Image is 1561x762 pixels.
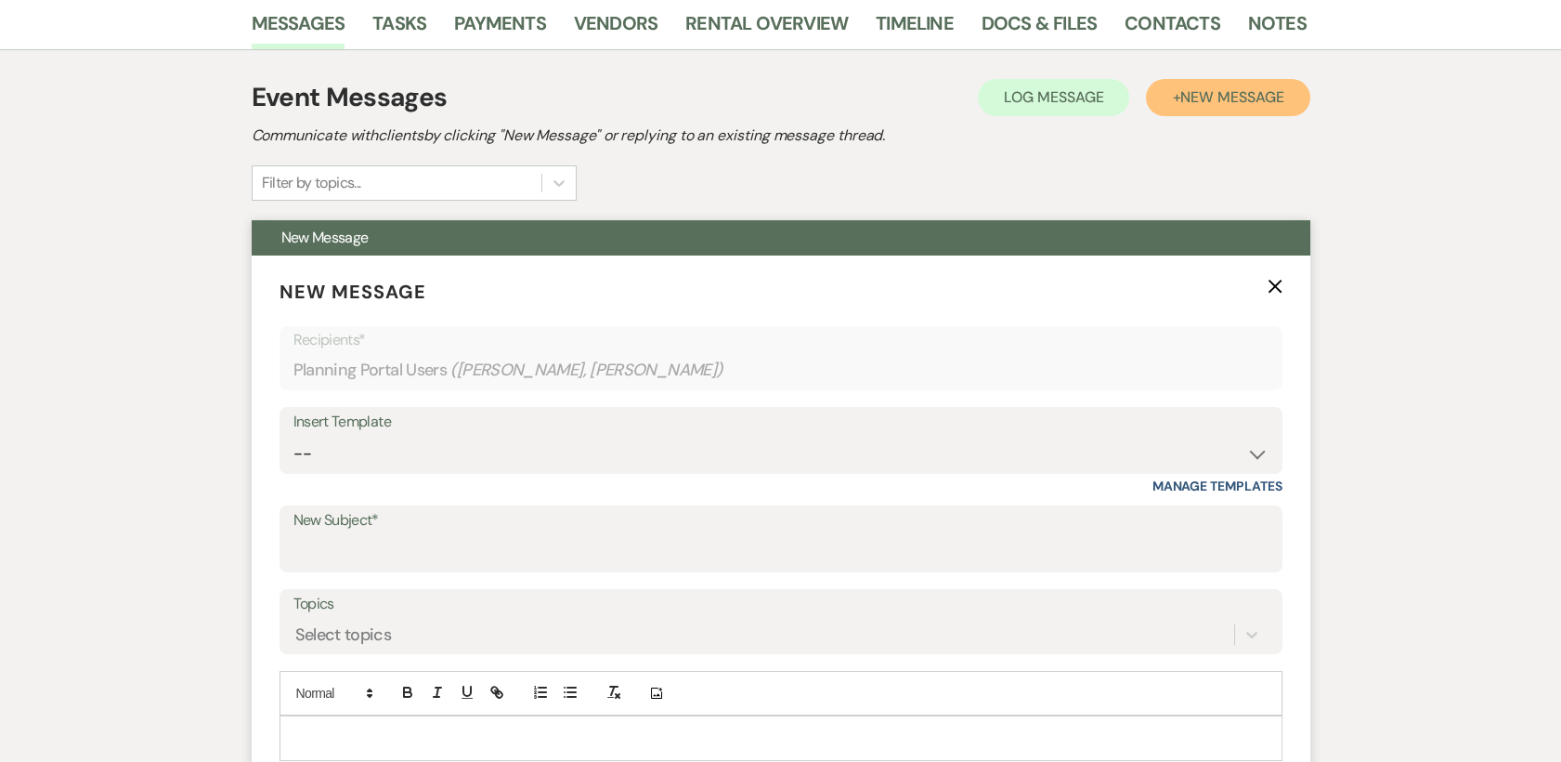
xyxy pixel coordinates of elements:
a: Payments [454,8,546,49]
p: Recipients* [293,328,1268,352]
div: Planning Portal Users [293,352,1268,388]
a: Notes [1248,8,1307,49]
a: Tasks [372,8,426,49]
h2: Communicate with clients by clicking "New Message" or replying to an existing message thread. [252,125,1310,147]
a: Contacts [1125,8,1220,49]
a: Messages [252,8,345,49]
label: New Subject* [293,507,1268,534]
a: Manage Templates [1152,478,1282,494]
div: Insert Template [293,409,1268,436]
div: Filter by topics... [262,172,361,194]
span: New Message [1180,87,1283,107]
button: Log Message [978,79,1129,116]
a: Docs & Files [982,8,1097,49]
span: ( [PERSON_NAME], [PERSON_NAME] ) [450,358,723,383]
div: Select topics [295,623,392,648]
span: New Message [281,228,369,247]
label: Topics [293,591,1268,618]
a: Vendors [574,8,657,49]
a: Rental Overview [685,8,848,49]
span: New Message [280,280,426,304]
h1: Event Messages [252,78,448,117]
button: +New Message [1146,79,1309,116]
a: Timeline [876,8,954,49]
span: Log Message [1004,87,1103,107]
